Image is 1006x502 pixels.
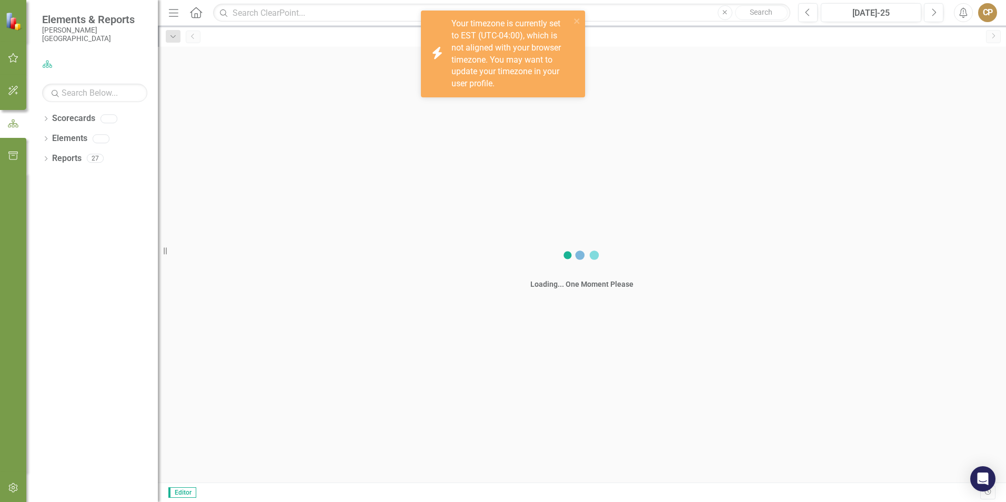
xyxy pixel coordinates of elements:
a: Scorecards [52,113,95,125]
div: Open Intercom Messenger [970,466,995,491]
span: Editor [168,487,196,498]
small: [PERSON_NAME][GEOGRAPHIC_DATA] [42,26,147,43]
img: ClearPoint Strategy [5,12,24,31]
div: Your timezone is currently set to EST (UTC-04:00), which is not aligned with your browser timezon... [451,18,570,90]
span: Elements & Reports [42,13,147,26]
a: Elements [52,133,87,145]
div: [DATE]-25 [824,7,918,19]
input: Search ClearPoint... [213,4,790,22]
div: Loading... One Moment Please [530,279,633,289]
button: close [574,15,581,27]
a: Reports [52,153,82,165]
input: Search Below... [42,84,147,102]
div: 27 [87,154,104,163]
span: Search [750,8,772,16]
button: CP [978,3,997,22]
button: Search [735,5,788,20]
button: [DATE]-25 [821,3,921,22]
